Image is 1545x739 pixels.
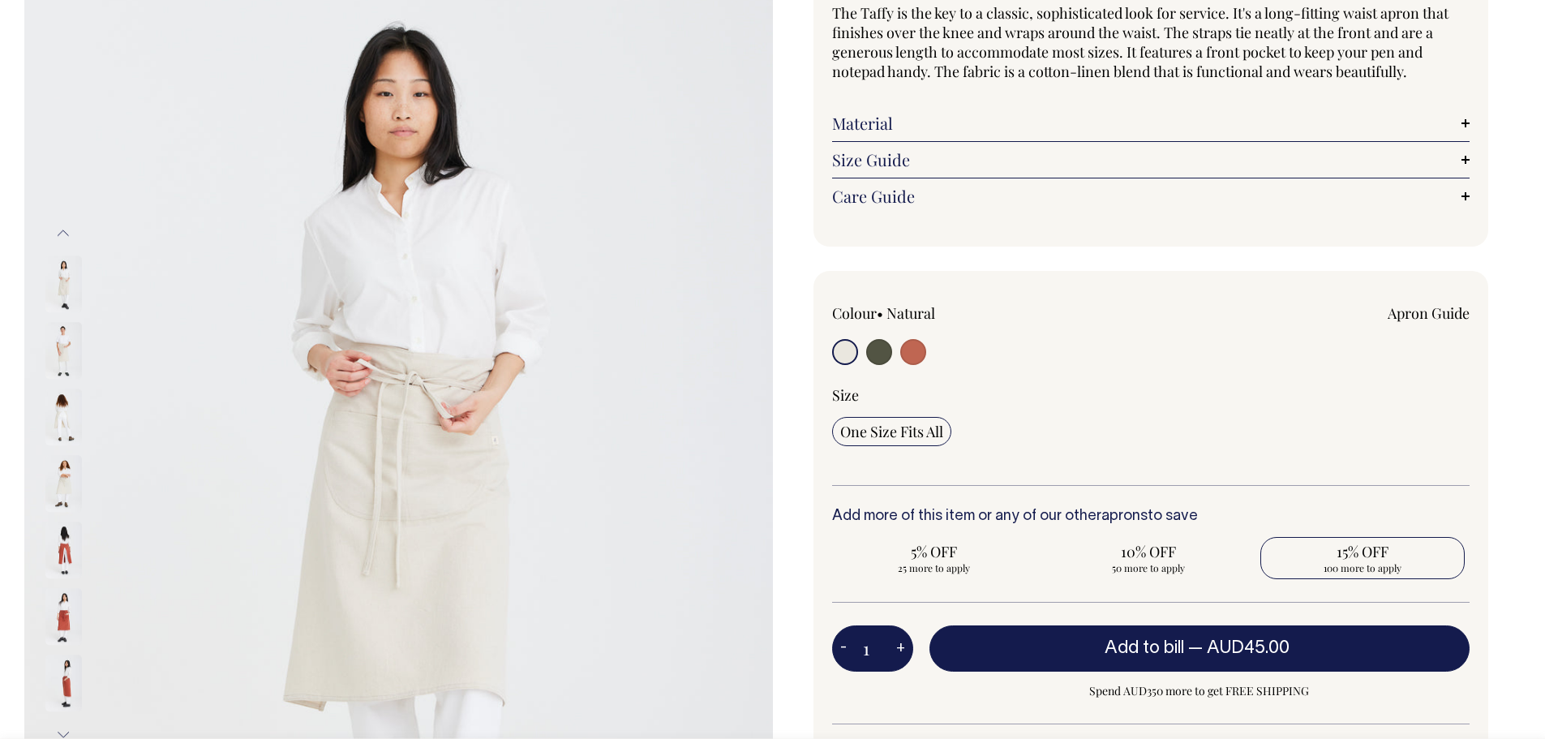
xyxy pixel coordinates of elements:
a: Material [832,114,1470,133]
span: — [1188,640,1294,656]
button: Previous [51,215,75,251]
button: + [888,633,913,665]
img: natural [45,256,82,313]
div: Colour [832,303,1088,323]
span: 25 more to apply [840,561,1028,574]
a: Apron Guide [1388,303,1470,323]
a: Size Guide [832,150,1470,170]
img: natural [45,456,82,513]
span: Add to bill [1105,640,1184,656]
span: 50 more to apply [1054,561,1242,574]
div: Size [832,385,1470,405]
img: rust [45,655,82,712]
span: 10% OFF [1054,542,1242,561]
span: The Taffy is the key to a classic, sophisticated look for service. It's a long-fitting waist apro... [832,3,1448,81]
button: - [832,633,855,665]
span: 100 more to apply [1268,561,1457,574]
img: natural [45,389,82,446]
input: One Size Fits All [832,417,951,446]
img: natural [45,323,82,380]
input: 15% OFF 100 more to apply [1260,537,1465,579]
label: Natural [886,303,935,323]
span: 5% OFF [840,542,1028,561]
span: One Size Fits All [840,422,943,441]
span: AUD45.00 [1207,640,1290,656]
img: rust [45,522,82,579]
a: aprons [1101,509,1148,523]
input: 10% OFF 50 more to apply [1046,537,1251,579]
input: 5% OFF 25 more to apply [832,537,1036,579]
span: • [877,303,883,323]
a: Care Guide [832,187,1470,206]
span: Spend AUD350 more to get FREE SHIPPING [929,681,1470,701]
button: Add to bill —AUD45.00 [929,625,1470,671]
img: rust [45,589,82,646]
h6: Add more of this item or any of our other to save [832,509,1470,525]
span: 15% OFF [1268,542,1457,561]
